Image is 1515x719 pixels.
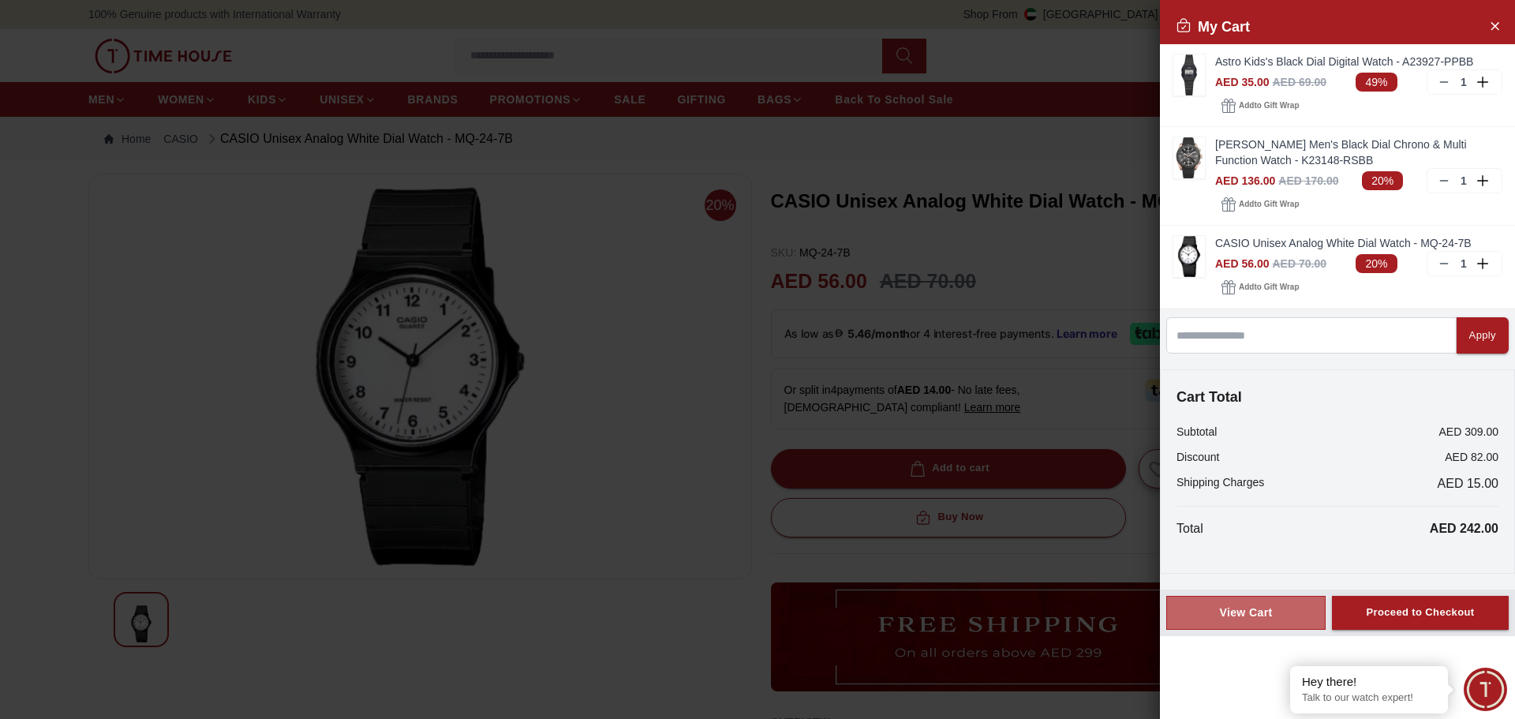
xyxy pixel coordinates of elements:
[1176,386,1498,408] h4: Cart Total
[1457,256,1470,271] p: 1
[1278,174,1338,187] span: AED 170.00
[1302,674,1436,690] div: Hey there!
[1215,54,1502,69] a: Astro Kids's Black Dial Digital Watch - A23927-PPBB
[1362,171,1403,190] span: 20%
[1457,173,1470,189] p: 1
[1430,519,1498,538] p: AED 242.00
[1215,76,1269,88] span: AED 35.00
[1482,13,1507,38] button: Close Account
[1332,596,1509,630] button: Proceed to Checkout
[1366,604,1474,622] div: Proceed to Checkout
[1215,95,1305,117] button: Addto Gift Wrap
[1180,605,1312,620] div: View Cart
[1215,174,1275,187] span: AED 136.00
[1239,197,1299,212] span: Add to Gift Wrap
[1469,327,1496,345] div: Apply
[1439,424,1499,440] p: AED 309.00
[1464,668,1507,711] div: Chat Widget
[1173,54,1205,95] img: ...
[1457,74,1470,90] p: 1
[1438,474,1498,493] span: AED 15.00
[1173,137,1205,178] img: ...
[1215,193,1305,215] button: Addto Gift Wrap
[1457,317,1509,354] button: Apply
[1239,279,1299,295] span: Add to Gift Wrap
[1215,276,1305,298] button: Addto Gift Wrap
[1176,519,1203,538] p: Total
[1239,98,1299,114] span: Add to Gift Wrap
[1302,691,1436,705] p: Talk to our watch expert!
[1176,424,1217,440] p: Subtotal
[1176,474,1264,493] p: Shipping Charges
[1166,596,1326,630] button: View Cart
[1215,235,1502,251] a: CASIO Unisex Analog White Dial Watch - MQ-24-7B
[1356,254,1397,273] span: 20%
[1356,73,1397,92] span: 49%
[1215,257,1269,270] span: AED 56.00
[1176,16,1250,38] h2: My Cart
[1445,449,1498,465] p: AED 82.00
[1173,236,1205,277] img: ...
[1272,257,1326,270] span: AED 70.00
[1272,76,1326,88] span: AED 69.00
[1215,137,1502,168] a: [PERSON_NAME] Men's Black Dial Chrono & Multi Function Watch - K23148-RSBB
[1176,449,1219,465] p: Discount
